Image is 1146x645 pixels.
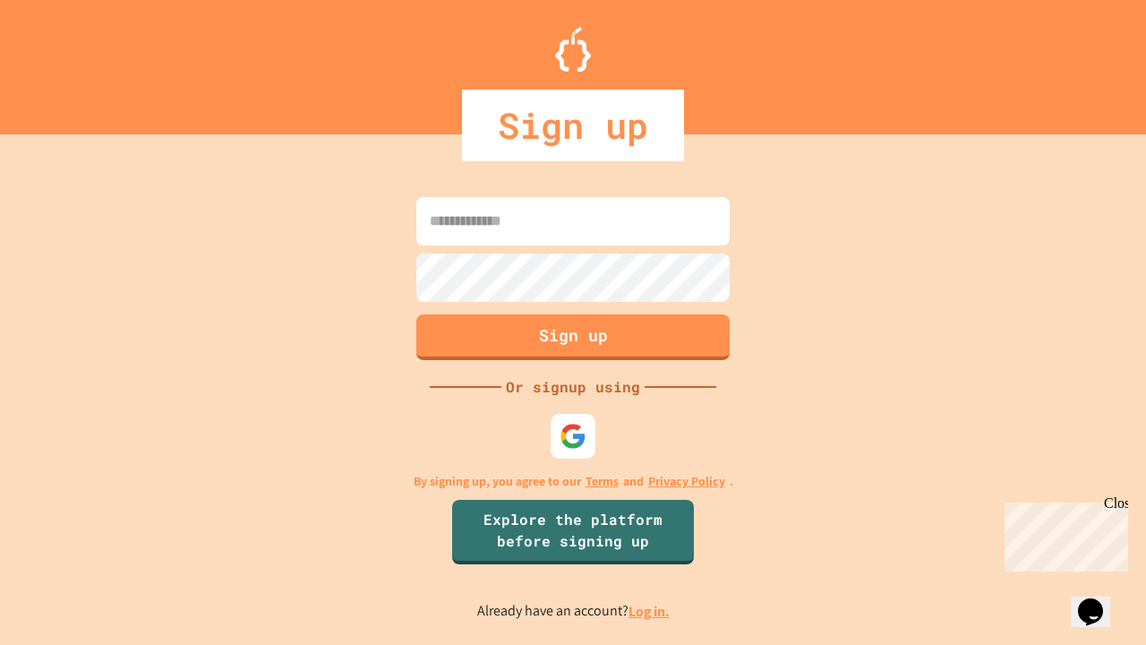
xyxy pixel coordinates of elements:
[7,7,124,114] div: Chat with us now!Close
[560,423,586,450] img: google-icon.svg
[629,602,670,621] a: Log in.
[501,376,645,398] div: Or signup using
[477,600,670,623] p: Already have an account?
[997,495,1128,572] iframe: chat widget
[414,472,733,491] p: By signing up, you agree to our and .
[555,27,591,72] img: Logo.svg
[586,472,619,491] a: Terms
[452,500,694,564] a: Explore the platform before signing up
[1071,573,1128,627] iframe: chat widget
[462,90,684,161] div: Sign up
[648,472,725,491] a: Privacy Policy
[416,314,730,360] button: Sign up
